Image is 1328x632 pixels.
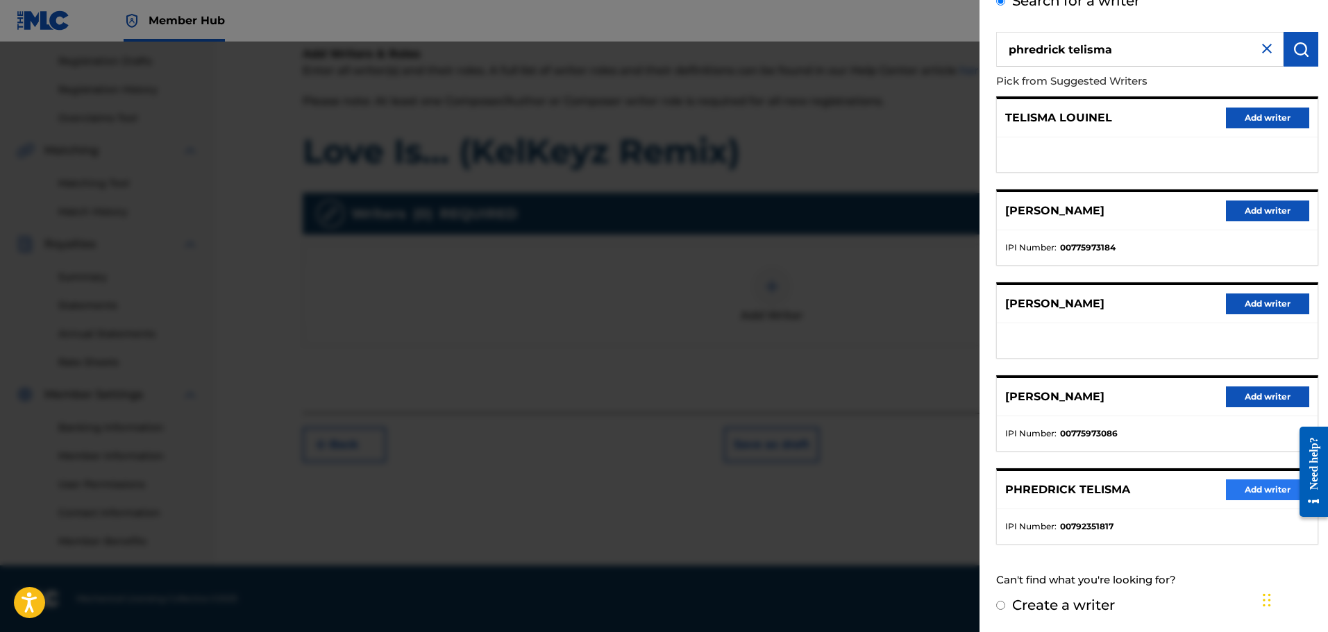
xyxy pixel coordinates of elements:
[149,12,225,28] span: Member Hub
[996,32,1284,67] input: Search writer's name or IPI Number
[17,10,70,31] img: MLC Logo
[1060,427,1118,440] strong: 00775973086
[1005,296,1104,312] p: [PERSON_NAME]
[1005,388,1104,405] p: [PERSON_NAME]
[996,565,1318,595] div: Can't find what you're looking for?
[1005,203,1104,219] p: [PERSON_NAME]
[1263,579,1271,621] div: Drag
[1012,597,1115,613] label: Create a writer
[124,12,140,29] img: Top Rightsholder
[1226,386,1309,407] button: Add writer
[1226,293,1309,314] button: Add writer
[1226,200,1309,221] button: Add writer
[1259,40,1275,57] img: close
[1259,565,1328,632] iframe: Chat Widget
[1293,41,1309,58] img: Search Works
[1289,416,1328,527] iframe: Resource Center
[996,67,1239,96] p: Pick from Suggested Writers
[1005,110,1112,126] p: TELISMA LOUINEL
[1005,427,1057,440] span: IPI Number :
[1226,108,1309,128] button: Add writer
[1060,241,1116,254] strong: 00775973184
[1005,481,1130,498] p: PHREDRICK TELISMA
[1060,520,1113,533] strong: 00792351817
[1226,479,1309,500] button: Add writer
[1005,241,1057,254] span: IPI Number :
[1005,520,1057,533] span: IPI Number :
